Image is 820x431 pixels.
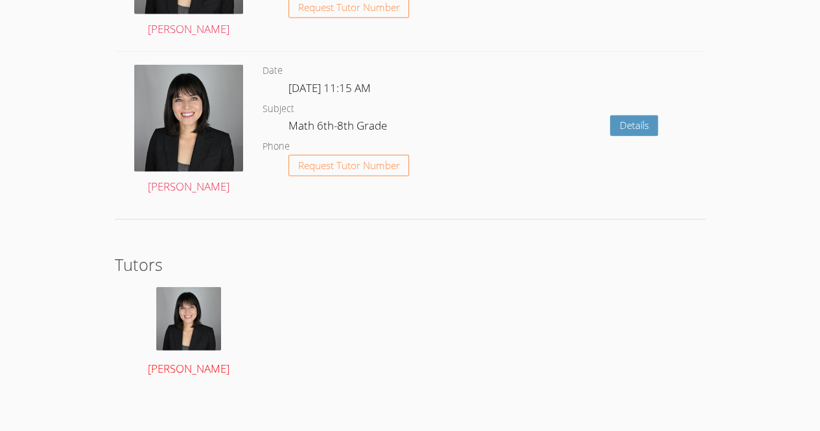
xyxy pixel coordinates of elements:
[263,63,283,79] dt: Date
[263,139,290,155] dt: Phone
[148,361,229,376] span: [PERSON_NAME]
[288,155,410,176] button: Request Tutor Number
[156,287,221,351] img: DSC_1773.jpeg
[126,287,250,379] a: [PERSON_NAME]
[288,117,390,139] dd: Math 6th-8th Grade
[298,3,400,12] span: Request Tutor Number
[134,65,243,172] img: DSC_1773.jpeg
[288,80,371,95] span: [DATE] 11:15 AM
[610,115,659,137] a: Details
[115,252,705,277] h2: Tutors
[298,161,400,170] span: Request Tutor Number
[134,65,243,196] a: [PERSON_NAME]
[263,101,294,117] dt: Subject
